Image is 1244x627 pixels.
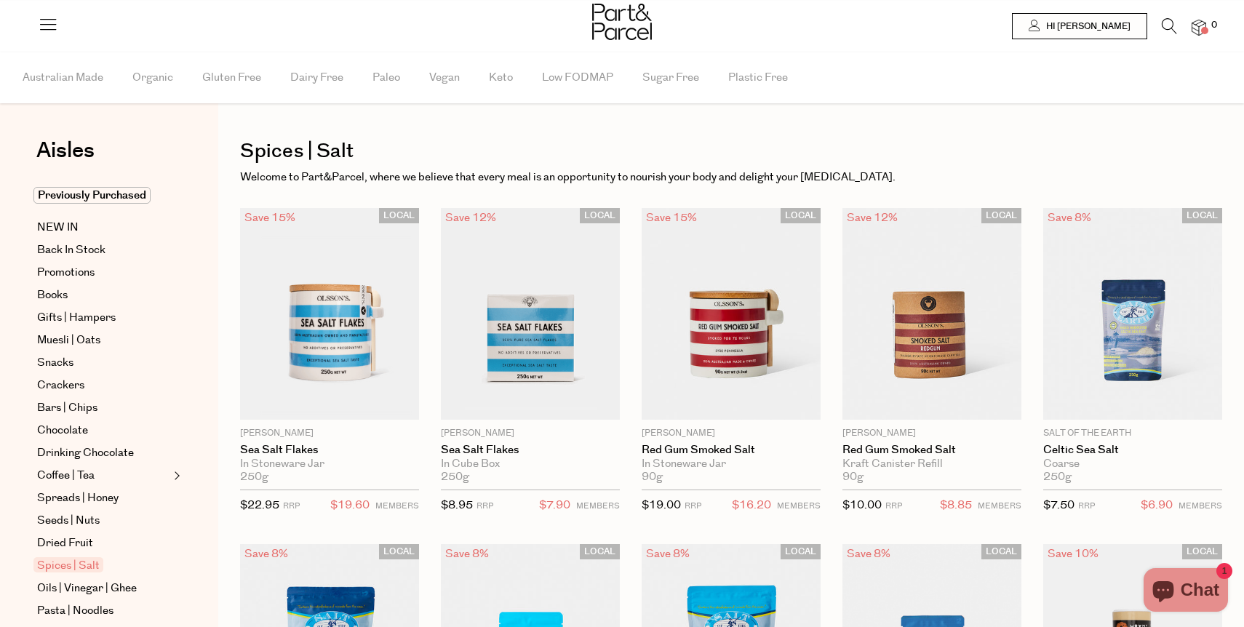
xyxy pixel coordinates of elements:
[33,557,103,572] span: Spices | Salt
[37,399,97,417] span: Bars | Chips
[642,52,699,103] span: Sugar Free
[1043,427,1222,440] p: Salt of The Earth
[592,4,652,40] img: Part&Parcel
[37,602,170,620] a: Pasta | Noodles
[37,354,73,372] span: Snacks
[1141,496,1173,515] span: $6.90
[542,52,613,103] span: Low FODMAP
[642,427,821,440] p: [PERSON_NAME]
[37,332,170,349] a: Muesli | Oats
[37,377,84,394] span: Crackers
[1043,208,1096,228] div: Save 8%
[576,500,620,511] small: MEMBERS
[37,467,170,484] a: Coffee | Tea
[37,332,100,349] span: Muesli | Oats
[642,208,821,419] img: Red Gum Smoked Salt
[33,187,151,204] span: Previously Purchased
[375,500,419,511] small: MEMBERS
[37,535,170,552] a: Dried Fruit
[842,544,895,564] div: Save 8%
[23,52,103,103] span: Australian Made
[441,471,469,484] span: 250g
[842,208,1021,419] img: Red Gum Smoked Salt
[1043,208,1222,419] img: Celtic Sea Salt
[1192,20,1206,35] a: 0
[1078,500,1095,511] small: RRP
[240,471,268,484] span: 250g
[781,544,821,559] span: LOCAL
[37,512,100,530] span: Seeds | Nuts
[1043,471,1072,484] span: 250g
[36,135,95,167] span: Aisles
[1182,544,1222,559] span: LOCAL
[441,458,620,471] div: In Cube Box
[642,208,701,228] div: Save 15%
[1139,568,1232,615] inbox-online-store-chat: Shopify online store chat
[37,377,170,394] a: Crackers
[37,557,170,575] a: Spices | Salt
[1043,544,1103,564] div: Save 10%
[37,602,113,620] span: Pasta | Noodles
[777,500,821,511] small: MEMBERS
[539,496,570,515] span: $7.90
[642,458,821,471] div: In Stoneware Jar
[37,580,137,597] span: Oils | Vinegar | Ghee
[441,208,501,228] div: Save 12%
[37,309,170,327] a: Gifts | Hampers
[330,496,370,515] span: $19.60
[37,490,170,507] a: Spreads | Honey
[240,427,419,440] p: [PERSON_NAME]
[441,427,620,440] p: [PERSON_NAME]
[1043,458,1222,471] div: Coarse
[728,52,788,103] span: Plastic Free
[37,309,116,327] span: Gifts | Hampers
[441,544,493,564] div: Save 8%
[37,219,170,236] a: NEW IN
[37,422,170,439] a: Chocolate
[1012,13,1147,39] a: Hi [PERSON_NAME]
[441,208,620,419] img: Sea Salt Flakes
[940,496,972,515] span: $8.85
[240,168,1021,187] p: Welcome to Part&Parcel, where we believe that every meal is an opportunity to nourish your body a...
[37,241,170,259] a: Back In Stock
[37,422,88,439] span: Chocolate
[842,208,902,228] div: Save 12%
[379,544,419,559] span: LOCAL
[642,498,681,513] span: $19.00
[240,135,1222,168] h1: Spices | Salt
[202,52,261,103] span: Gluten Free
[283,500,300,511] small: RRP
[477,500,493,511] small: RRP
[37,535,93,552] span: Dried Fruit
[441,444,620,457] a: Sea Salt Flakes
[489,52,513,103] span: Keto
[37,444,134,462] span: Drinking Chocolate
[978,500,1021,511] small: MEMBERS
[37,512,170,530] a: Seeds | Nuts
[37,354,170,372] a: Snacks
[37,580,170,597] a: Oils | Vinegar | Ghee
[372,52,400,103] span: Paleo
[732,496,771,515] span: $16.20
[240,458,419,471] div: In Stoneware Jar
[36,140,95,176] a: Aisles
[1182,208,1222,223] span: LOCAL
[441,498,473,513] span: $8.95
[37,399,170,417] a: Bars | Chips
[37,287,68,304] span: Books
[37,264,170,281] a: Promotions
[842,444,1021,457] a: Red Gum Smoked Salt
[842,471,864,484] span: 90g
[981,208,1021,223] span: LOCAL
[642,444,821,457] a: Red Gum Smoked Salt
[240,208,419,419] img: Sea Salt Flakes
[37,187,170,204] a: Previously Purchased
[842,458,1021,471] div: Kraft Canister Refill
[1043,444,1222,457] a: Celtic Sea Salt
[1043,498,1074,513] span: $7.50
[290,52,343,103] span: Dairy Free
[37,467,95,484] span: Coffee | Tea
[685,500,701,511] small: RRP
[1042,20,1131,33] span: Hi [PERSON_NAME]
[240,208,300,228] div: Save 15%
